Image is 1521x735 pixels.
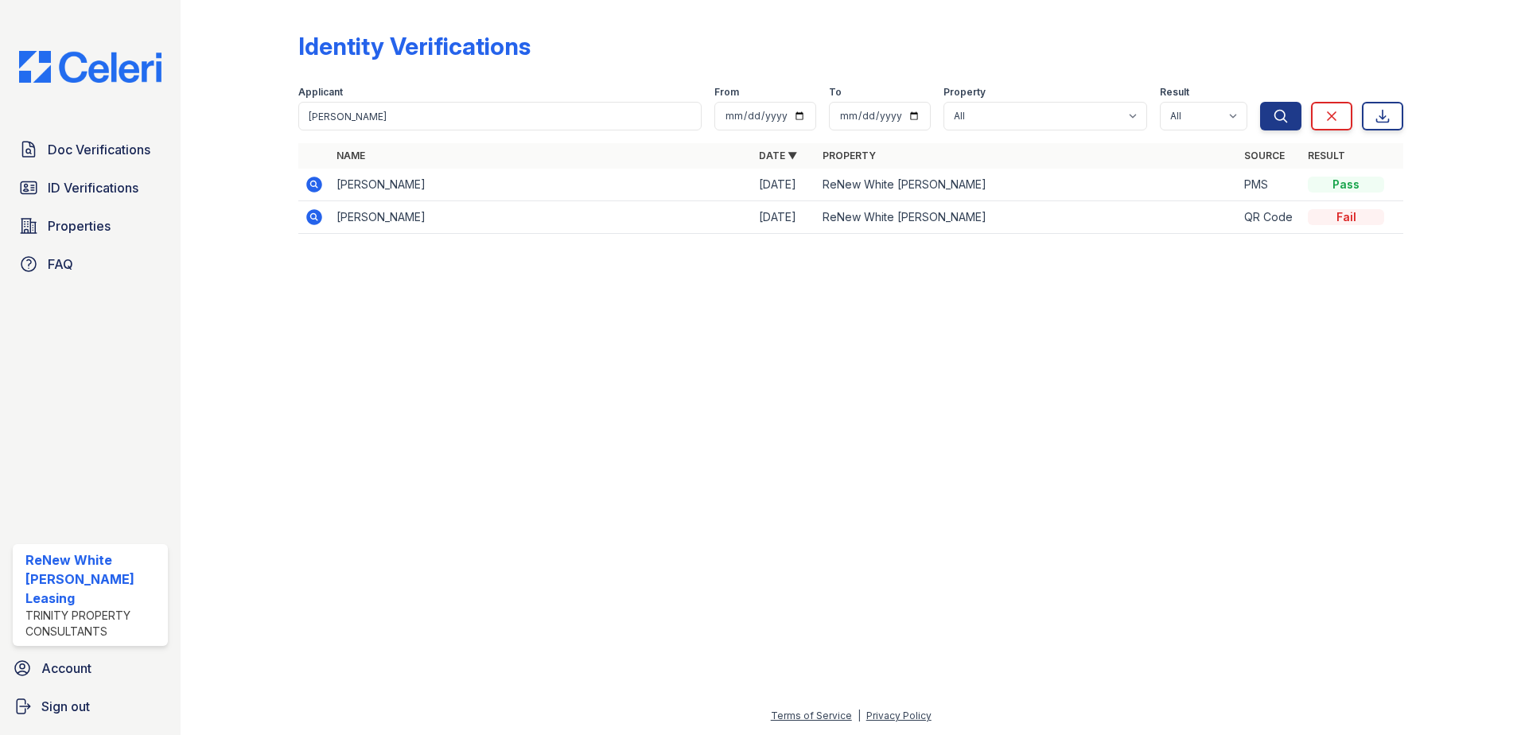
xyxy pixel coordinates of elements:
a: Result [1308,150,1345,161]
label: To [829,86,842,99]
span: Properties [48,216,111,235]
a: Property [823,150,876,161]
a: Privacy Policy [866,710,932,721]
label: Property [943,86,986,99]
a: Account [6,652,174,684]
a: Source [1244,150,1285,161]
label: From [714,86,739,99]
td: ReNew White [PERSON_NAME] [816,169,1239,201]
input: Search by name or phone number [298,102,702,130]
a: Terms of Service [771,710,852,721]
a: Sign out [6,690,174,722]
td: [DATE] [753,169,816,201]
div: ReNew White [PERSON_NAME] Leasing [25,550,161,608]
a: Doc Verifications [13,134,168,165]
label: Applicant [298,86,343,99]
label: Result [1160,86,1189,99]
div: Fail [1308,209,1384,225]
div: Trinity Property Consultants [25,608,161,640]
span: FAQ [48,255,73,274]
a: ID Verifications [13,172,168,204]
span: Doc Verifications [48,140,150,159]
div: | [858,710,861,721]
td: PMS [1238,169,1301,201]
a: Properties [13,210,168,242]
td: QR Code [1238,201,1301,234]
a: Name [336,150,365,161]
img: CE_Logo_Blue-a8612792a0a2168367f1c8372b55b34899dd931a85d93a1a3d3e32e68fde9ad4.png [6,51,174,83]
td: [PERSON_NAME] [330,201,753,234]
span: ID Verifications [48,178,138,197]
a: FAQ [13,248,168,280]
td: [PERSON_NAME] [330,169,753,201]
a: Date ▼ [759,150,797,161]
td: ReNew White [PERSON_NAME] [816,201,1239,234]
div: Identity Verifications [298,32,531,60]
td: [DATE] [753,201,816,234]
span: Account [41,659,91,678]
div: Pass [1308,177,1384,192]
span: Sign out [41,697,90,716]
